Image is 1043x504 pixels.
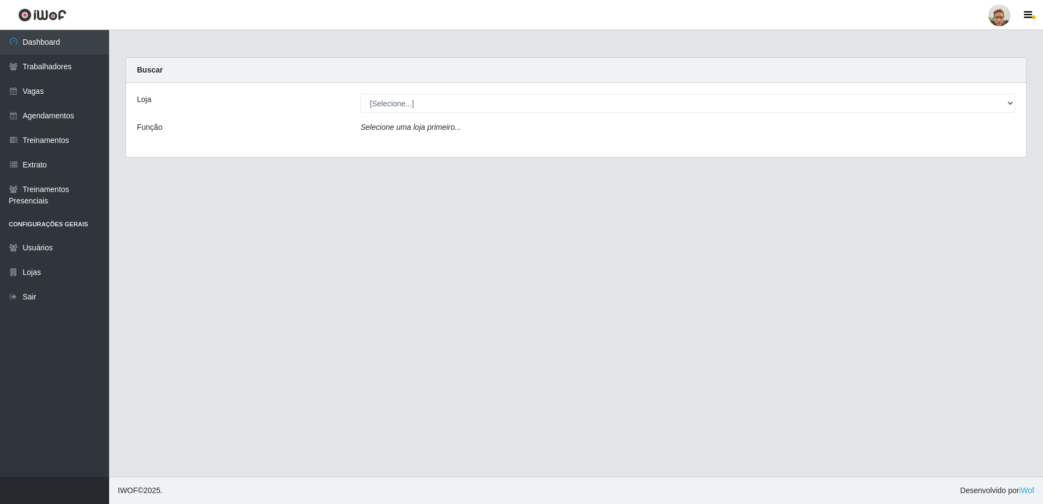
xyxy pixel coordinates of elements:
[137,65,163,74] strong: Buscar
[137,122,163,133] label: Função
[18,8,67,22] img: CoreUI Logo
[118,485,163,496] span: © 2025 .
[118,486,138,495] span: IWOF
[960,485,1034,496] span: Desenvolvido por
[361,123,461,131] i: Selecione uma loja primeiro...
[1019,486,1034,495] a: iWof
[137,94,151,105] label: Loja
